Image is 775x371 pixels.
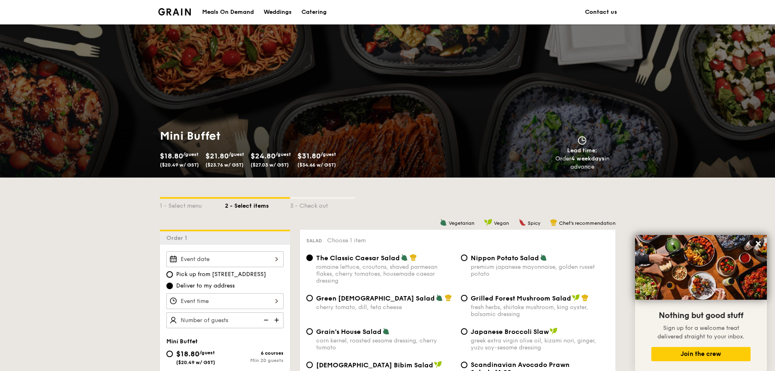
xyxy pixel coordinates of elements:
img: icon-clock.2db775ea.svg [576,136,588,145]
input: Scandinavian Avocado Prawn Salad+$1.00[PERSON_NAME], [PERSON_NAME], [PERSON_NAME], red onion [461,362,467,368]
div: premium japanese mayonnaise, golden russet potato [471,263,609,277]
input: Japanese Broccoli Slawgreek extra virgin olive oil, kizami nori, ginger, yuzu soy-sesame dressing [461,328,467,335]
div: 2 - Select items [225,199,290,210]
input: The Classic Caesar Saladromaine lettuce, croutons, shaved parmesan flakes, cherry tomatoes, house... [306,255,313,261]
input: $18.80/guest($20.49 w/ GST)6 coursesMin 20 guests [166,351,173,357]
img: icon-vegan.f8ff3823.svg [572,294,580,301]
span: Choose 1 item [327,237,366,244]
span: Nothing but good stuff [659,311,743,321]
input: Event time [166,293,284,309]
span: Chef's recommendation [559,220,616,226]
img: icon-add.58712e84.svg [271,312,284,328]
img: icon-chef-hat.a58ddaea.svg [550,219,557,226]
strong: 4 weekdays [571,155,605,162]
img: icon-chef-hat.a58ddaea.svg [581,294,589,301]
img: icon-vegan.f8ff3823.svg [550,327,558,335]
span: Sign up for a welcome treat delivered straight to your inbox. [657,325,744,340]
input: Green [DEMOGRAPHIC_DATA] Saladcherry tomato, dill, feta cheese [306,295,313,301]
span: /guest [321,151,336,157]
div: romaine lettuce, croutons, shaved parmesan flakes, cherry tomatoes, housemade caesar dressing [316,263,454,284]
img: icon-vegetarian.fe4039eb.svg [436,294,443,301]
span: Pick up from [STREET_ADDRESS] [176,270,266,279]
span: /guest [183,151,199,157]
div: fresh herbs, shiitake mushroom, king oyster, balsamic dressing [471,304,609,318]
span: Salad [306,238,322,244]
span: ($34.66 w/ GST) [297,162,336,168]
img: icon-vegetarian.fe4039eb.svg [540,254,547,261]
img: icon-vegetarian.fe4039eb.svg [401,254,408,261]
span: /guest [199,350,215,356]
span: Vegetarian [449,220,474,226]
input: Grain's House Saladcorn kernel, roasted sesame dressing, cherry tomato [306,328,313,335]
span: /guest [275,151,291,157]
button: Join the crew [651,347,751,361]
div: 3 - Check out [290,199,355,210]
span: $21.80 [205,151,229,160]
button: Close [752,237,765,250]
span: Grilled Forest Mushroom Salad [471,294,571,302]
div: cherry tomato, dill, feta cheese [316,304,454,311]
img: icon-reduce.1d2dbef1.svg [259,312,271,328]
input: Nippon Potato Saladpremium japanese mayonnaise, golden russet potato [461,255,467,261]
img: icon-vegan.f8ff3823.svg [434,361,442,368]
img: Grain [158,8,191,15]
span: Japanese Broccoli Slaw [471,328,549,336]
input: Event date [166,251,284,267]
span: $24.80 [251,151,275,160]
span: Spicy [528,220,540,226]
span: Nippon Potato Salad [471,254,539,262]
span: Lead time: [567,147,597,154]
span: Green [DEMOGRAPHIC_DATA] Salad [316,294,435,302]
span: ($27.03 w/ GST) [251,162,289,168]
span: ($20.49 w/ GST) [160,162,199,168]
div: 1 - Select menu [160,199,225,210]
span: Vegan [494,220,509,226]
span: ($20.49 w/ GST) [176,360,215,365]
span: /guest [229,151,244,157]
span: $18.80 [176,349,199,358]
span: [DEMOGRAPHIC_DATA] Bibim Salad [316,361,433,369]
div: 6 courses [225,350,284,356]
input: Grilled Forest Mushroom Saladfresh herbs, shiitake mushroom, king oyster, balsamic dressing [461,295,467,301]
h1: Mini Buffet [160,129,384,143]
img: icon-chef-hat.a58ddaea.svg [410,254,417,261]
img: DSC07876-Edit02-Large.jpeg [635,235,767,300]
span: Mini Buffet [166,338,198,345]
img: icon-spicy.37a8142b.svg [519,219,526,226]
div: Min 20 guests [225,358,284,363]
span: Order 1 [166,235,190,241]
span: $31.80 [297,151,321,160]
span: Grain's House Salad [316,328,382,336]
div: Order in advance [546,155,619,171]
div: greek extra virgin olive oil, kizami nori, ginger, yuzu soy-sesame dressing [471,337,609,351]
span: Deliver to my address [176,282,235,290]
img: icon-vegetarian.fe4039eb.svg [382,327,390,335]
img: icon-chef-hat.a58ddaea.svg [445,294,452,301]
input: Pick up from [STREET_ADDRESS] [166,271,173,278]
img: icon-vegan.f8ff3823.svg [484,219,492,226]
span: The Classic Caesar Salad [316,254,400,262]
a: Logotype [158,8,191,15]
span: ($23.76 w/ GST) [205,162,244,168]
input: Deliver to my address [166,283,173,289]
div: corn kernel, roasted sesame dressing, cherry tomato [316,337,454,351]
span: $18.80 [160,151,183,160]
input: Number of guests [166,312,284,328]
input: [DEMOGRAPHIC_DATA] Bibim Saladfive-spice tofu, shiitake mushroom, korean beansprout, spinach [306,362,313,368]
img: icon-vegetarian.fe4039eb.svg [440,219,447,226]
